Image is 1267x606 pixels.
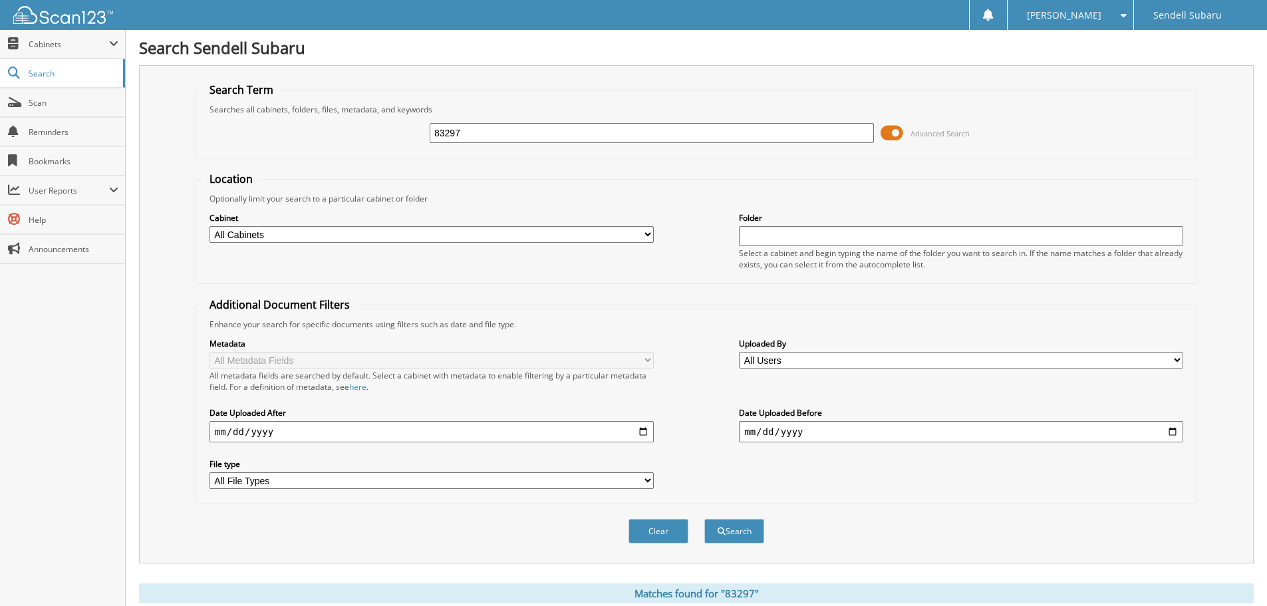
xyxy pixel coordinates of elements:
[29,185,109,196] span: User Reports
[13,6,113,24] img: scan123-logo-white.svg
[210,338,654,349] label: Metadata
[739,212,1183,224] label: Folder
[739,338,1183,349] label: Uploaded By
[29,156,118,167] span: Bookmarks
[739,421,1183,442] input: end
[629,519,688,543] button: Clear
[210,370,654,392] div: All metadata fields are searched by default. Select a cabinet with metadata to enable filtering b...
[203,319,1190,330] div: Enhance your search for specific documents using filters such as date and file type.
[203,297,356,312] legend: Additional Document Filters
[210,458,654,470] label: File type
[29,214,118,226] span: Help
[210,421,654,442] input: start
[29,39,109,50] span: Cabinets
[1027,11,1101,19] span: [PERSON_NAME]
[29,243,118,255] span: Announcements
[739,247,1183,270] div: Select a cabinet and begin typing the name of the folder you want to search in. If the name match...
[139,583,1254,603] div: Matches found for "83297"
[1153,11,1222,19] span: Sendell Subaru
[203,172,259,186] legend: Location
[349,381,366,392] a: here
[704,519,764,543] button: Search
[203,104,1190,115] div: Searches all cabinets, folders, files, metadata, and keywords
[203,193,1190,204] div: Optionally limit your search to a particular cabinet or folder
[210,212,654,224] label: Cabinet
[203,82,280,97] legend: Search Term
[739,407,1183,418] label: Date Uploaded Before
[139,37,1254,59] h1: Search Sendell Subaru
[911,128,970,138] span: Advanced Search
[210,407,654,418] label: Date Uploaded After
[29,97,118,108] span: Scan
[29,68,116,79] span: Search
[29,126,118,138] span: Reminders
